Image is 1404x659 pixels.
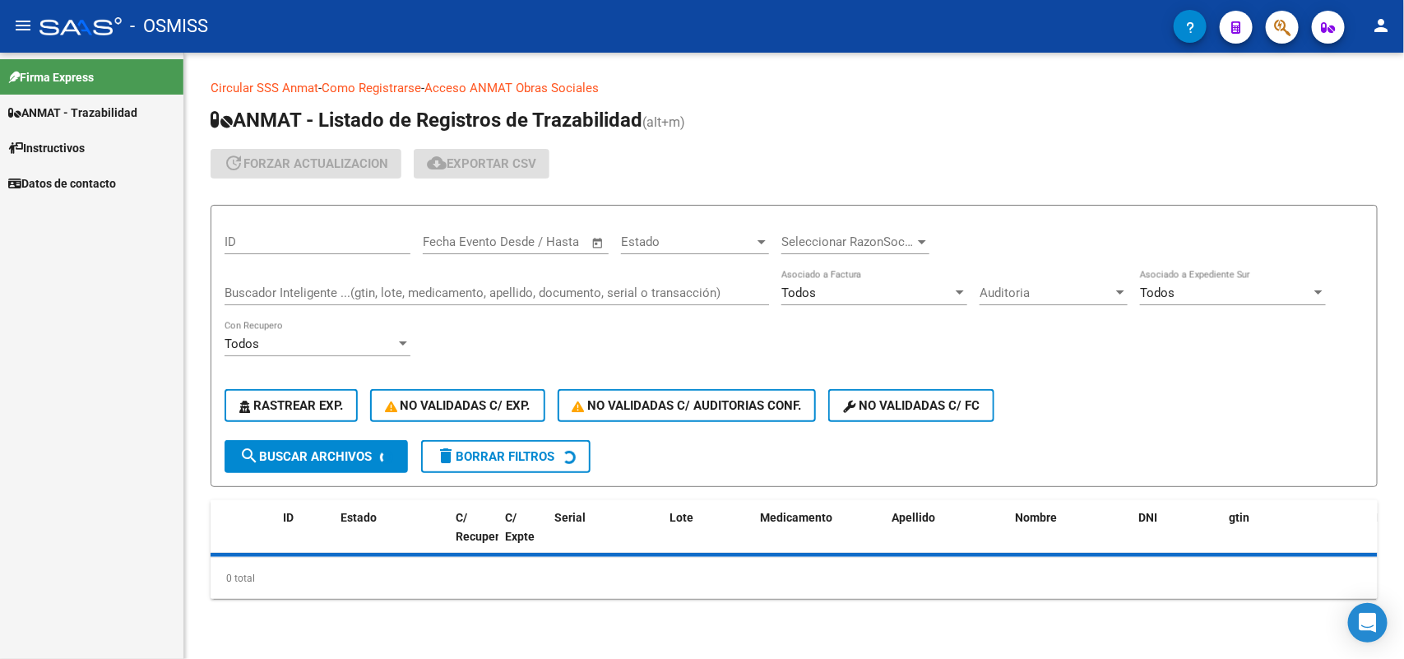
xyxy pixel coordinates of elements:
span: Lote [670,511,693,524]
span: Todos [781,285,816,300]
span: Nombre [1015,511,1057,524]
mat-icon: search [239,446,259,466]
span: Buscar Archivos [239,449,372,464]
span: Instructivos [8,139,85,157]
span: Todos [1140,285,1175,300]
span: ID [283,511,294,524]
span: C/ Expte [505,511,535,543]
button: No Validadas c/ Auditorias Conf. [558,389,817,422]
button: forzar actualizacion [211,149,401,179]
button: No Validadas c/ Exp. [370,389,545,422]
span: Apellido [892,511,935,524]
datatable-header-cell: ID [276,500,334,573]
a: Documentacion trazabilidad [599,81,753,95]
button: Exportar CSV [414,149,549,179]
span: Serial [554,511,586,524]
datatable-header-cell: C/ Recupero [449,500,498,573]
span: - OSMISS [130,8,208,44]
span: Rastrear Exp. [239,398,343,413]
mat-icon: person [1371,16,1391,35]
span: ANMAT - Listado de Registros de Trazabilidad [211,109,642,132]
input: End date [491,234,571,249]
span: Borrar Filtros [436,449,554,464]
datatable-header-cell: Nombre [1008,500,1132,573]
span: No validadas c/ FC [843,398,980,413]
span: DNI [1138,511,1157,524]
datatable-header-cell: Lote [663,500,753,573]
mat-icon: update [224,153,243,173]
span: forzar actualizacion [224,156,388,171]
span: Exportar CSV [427,156,536,171]
input: Start date [423,234,476,249]
a: Acceso ANMAT Obras Sociales [424,81,599,95]
span: Firma Express [8,68,94,86]
button: Open calendar [589,234,608,253]
span: Estado [341,511,377,524]
datatable-header-cell: Apellido [885,500,1008,573]
a: Circular SSS Anmat [211,81,318,95]
span: No Validadas c/ Auditorias Conf. [572,398,802,413]
a: Como Registrarse [322,81,421,95]
span: No Validadas c/ Exp. [385,398,531,413]
span: Estado [621,234,754,249]
datatable-header-cell: gtin [1222,500,1370,573]
span: ANMAT - Trazabilidad [8,104,137,122]
span: Todos [225,336,259,351]
button: Buscar Archivos [225,440,408,473]
div: Open Intercom Messenger [1348,603,1388,643]
datatable-header-cell: Medicamento [753,500,885,573]
span: Datos de contacto [8,174,116,193]
datatable-header-cell: DNI [1132,500,1222,573]
span: Seleccionar RazonSocial [781,234,915,249]
span: Auditoria [980,285,1113,300]
span: (alt+m) [642,114,685,130]
datatable-header-cell: Serial [548,500,663,573]
mat-icon: cloud_download [427,153,447,173]
div: 0 total [211,558,1378,599]
mat-icon: menu [13,16,33,35]
span: gtin [1229,511,1249,524]
span: C/ Recupero [456,511,506,543]
mat-icon: delete [436,446,456,466]
span: Medicamento [760,511,832,524]
button: Borrar Filtros [421,440,591,473]
p: - - [211,79,1378,97]
datatable-header-cell: C/ Expte [498,500,548,573]
datatable-header-cell: Estado [334,500,449,573]
button: No validadas c/ FC [828,389,994,422]
button: Rastrear Exp. [225,389,358,422]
